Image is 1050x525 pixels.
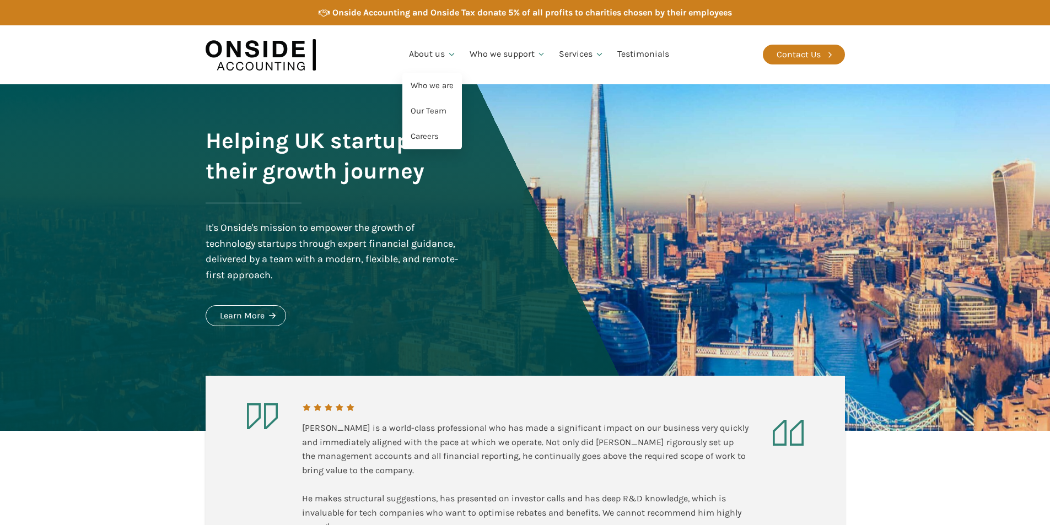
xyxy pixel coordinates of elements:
div: Onside Accounting and Onside Tax donate 5% of all profits to charities chosen by their employees [332,6,732,20]
a: Contact Us [763,45,845,64]
a: Who we support [463,36,553,73]
img: Onside Accounting [206,34,316,76]
a: Learn More [206,305,286,326]
div: It's Onside's mission to empower the growth of technology startups through expert financial guida... [206,220,461,283]
a: About us [402,36,463,73]
div: Contact Us [777,47,821,62]
a: Testimonials [611,36,676,73]
h1: Helping UK startups on their growth journey [206,126,461,186]
a: Careers [402,124,462,149]
a: Services [552,36,611,73]
a: Who we are [402,73,462,99]
a: Our Team [402,99,462,124]
div: Learn More [220,308,265,323]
